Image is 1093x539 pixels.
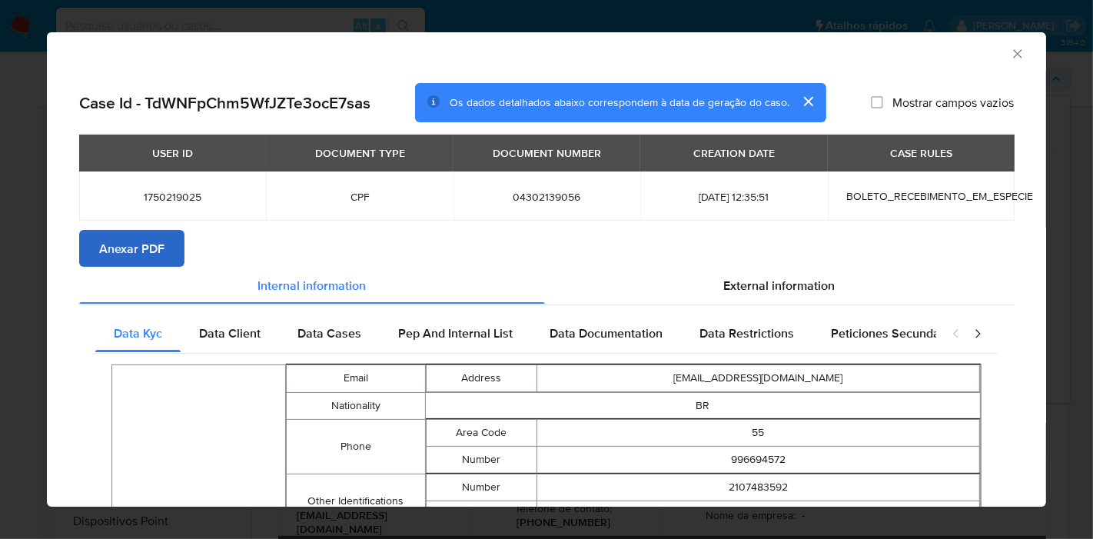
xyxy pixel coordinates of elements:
td: 55 [537,419,979,446]
span: CPF [284,190,434,204]
span: Anexar PDF [99,231,164,265]
span: 1750219025 [98,190,248,204]
div: closure-recommendation-modal [47,32,1046,507]
button: Anexar PDF [79,230,184,267]
span: External information [724,276,836,294]
td: rg [537,501,979,527]
td: Type [426,501,537,527]
td: [EMAIL_ADDRESS][DOMAIN_NAME] [537,364,979,391]
span: Os dados detalhados abaixo correspondem à data de geração do caso. [450,95,789,110]
h2: Case Id - TdWNFpChm5WfJZTe3ocE7sas [79,92,370,112]
td: Number [426,474,537,501]
div: DOCUMENT TYPE [306,140,414,166]
td: Nationality [287,392,426,419]
div: CREATION DATE [684,140,784,166]
div: Detailed internal info [95,315,936,352]
td: Other Identifications [287,474,426,528]
button: cerrar [789,83,826,120]
td: 2107483592 [537,474,979,501]
span: Data Kyc [114,324,162,342]
span: Data Client [199,324,261,342]
td: Number [426,446,537,473]
span: Pep And Internal List [398,324,513,342]
div: USER ID [143,140,202,166]
td: Email [287,364,426,392]
div: Detailed info [79,267,1014,304]
td: 996694572 [537,446,979,473]
span: Data Cases [297,324,361,342]
span: Data Restrictions [699,324,794,342]
span: Internal information [258,276,367,294]
button: Fechar a janela [1010,46,1024,60]
td: BR [425,392,980,419]
span: Data Documentation [550,324,663,342]
span: [DATE] 12:35:51 [659,190,809,204]
td: Address [426,364,537,391]
td: Area Code [426,419,537,446]
input: Mostrar campos vazios [871,96,883,108]
span: Peticiones Secundarias [831,324,961,342]
span: BOLETO_RECEBIMENTO_EM_ESPECIE [846,188,1033,204]
span: 04302139056 [472,190,622,204]
td: Phone [287,419,426,474]
div: CASE RULES [881,140,962,166]
span: Mostrar campos vazios [892,95,1014,110]
div: DOCUMENT NUMBER [483,140,610,166]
